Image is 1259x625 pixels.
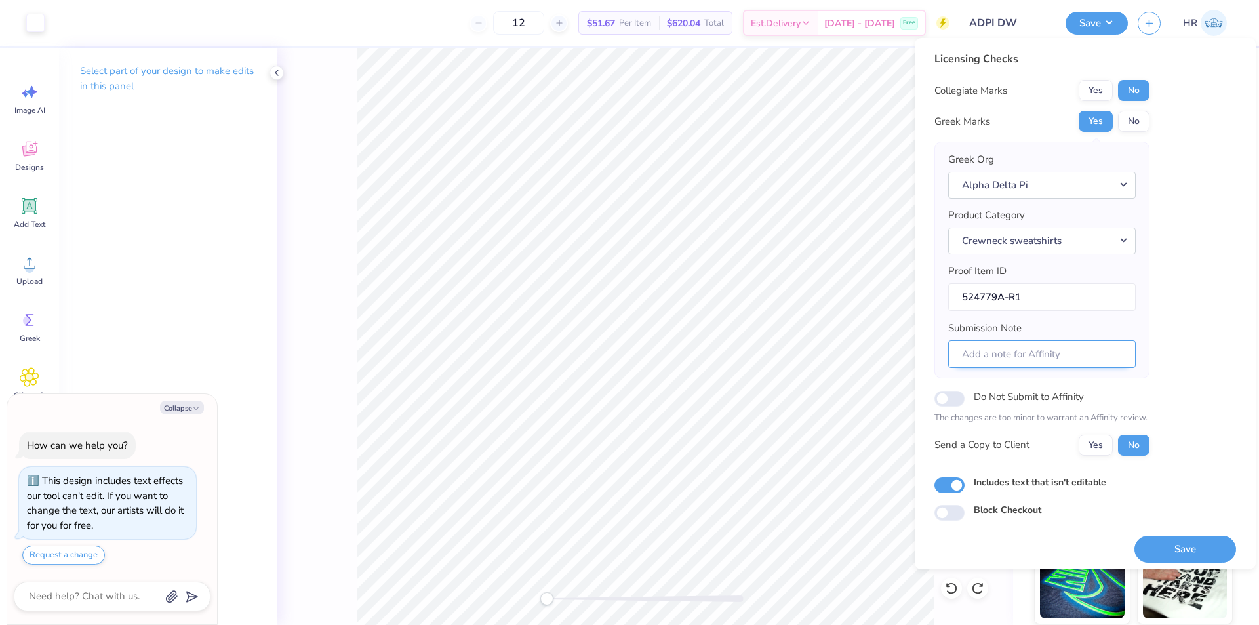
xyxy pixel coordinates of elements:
[1079,80,1113,101] button: Yes
[751,16,801,30] span: Est. Delivery
[8,390,51,411] span: Clipart & logos
[80,64,256,94] p: Select part of your design to make edits in this panel
[934,114,990,129] div: Greek Marks
[948,172,1136,199] button: Alpha Delta Pi
[934,83,1007,98] div: Collegiate Marks
[948,340,1136,369] input: Add a note for Affinity
[934,412,1149,425] p: The changes are too minor to warrant an Affinity review.
[974,475,1106,489] label: Includes text that isn't editable
[974,388,1084,405] label: Do Not Submit to Affinity
[959,10,1056,36] input: Untitled Design
[16,276,43,287] span: Upload
[22,546,105,565] button: Request a change
[948,228,1136,254] button: Crewneck sweatshirts
[1201,10,1227,36] img: Hazel Del Rosario
[1079,111,1113,132] button: Yes
[27,439,128,452] div: How can we help you?
[1143,553,1228,618] img: Water based Ink
[1079,435,1113,456] button: Yes
[948,152,994,167] label: Greek Org
[27,474,184,532] div: This design includes text effects our tool can't edit. If you want to change the text, our artist...
[934,437,1029,453] div: Send a Copy to Client
[974,503,1041,517] label: Block Checkout
[1066,12,1128,35] button: Save
[1040,553,1125,618] img: Glow in the Dark Ink
[934,51,1149,67] div: Licensing Checks
[1177,10,1233,36] a: HR
[903,18,915,28] span: Free
[1118,111,1149,132] button: No
[14,105,45,115] span: Image AI
[493,11,544,35] input: – –
[948,264,1007,279] label: Proof Item ID
[587,16,615,30] span: $51.67
[14,219,45,230] span: Add Text
[667,16,700,30] span: $620.04
[540,592,553,605] div: Accessibility label
[1118,435,1149,456] button: No
[824,16,895,30] span: [DATE] - [DATE]
[619,16,651,30] span: Per Item
[15,162,44,172] span: Designs
[1134,536,1236,563] button: Save
[704,16,724,30] span: Total
[948,208,1025,223] label: Product Category
[1118,80,1149,101] button: No
[20,333,40,344] span: Greek
[948,321,1022,336] label: Submission Note
[160,401,204,414] button: Collapse
[1183,16,1197,31] span: HR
